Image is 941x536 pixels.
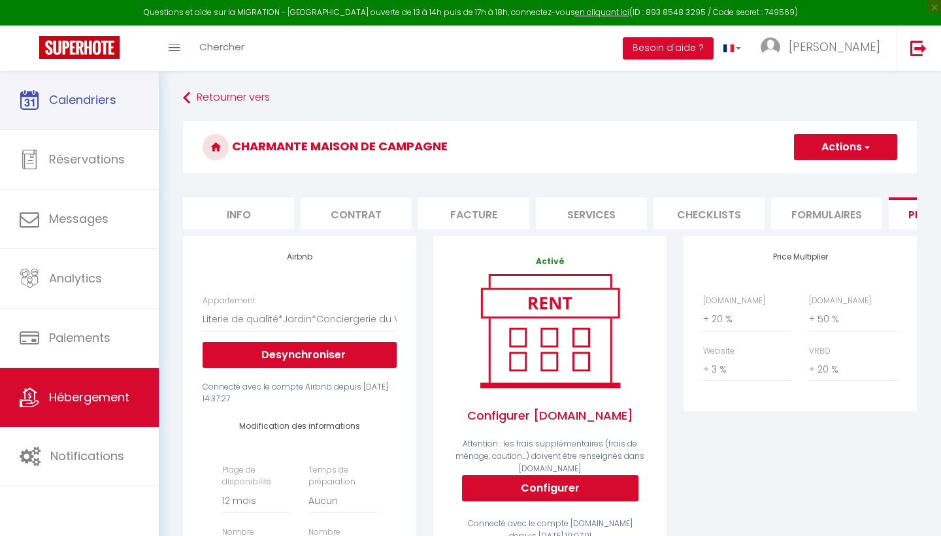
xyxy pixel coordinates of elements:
span: [PERSON_NAME] [789,39,880,55]
a: Retourner vers [183,86,917,110]
a: Chercher [190,25,254,71]
li: Info [183,197,294,229]
img: Super Booking [39,36,120,59]
h4: Modification des informations [222,422,377,431]
img: rent.png [467,268,633,394]
span: Messages [49,210,108,227]
li: Contrat [301,197,412,229]
button: Besoin d'aide ? [623,37,714,59]
button: Configurer [462,475,638,501]
label: Website [703,345,735,358]
label: VRBO [809,345,831,358]
label: Temps de préparation [308,464,377,489]
label: Plage de disponibilité [222,464,291,489]
span: Chercher [199,40,244,54]
a: ... [PERSON_NAME] [751,25,897,71]
button: Desynchroniser [203,342,397,368]
h3: Charmante maison de campagne [183,121,917,173]
span: Réservations [49,151,125,167]
label: [DOMAIN_NAME] [809,295,871,307]
li: Checklists [653,197,765,229]
h4: Price Multiplier [703,252,897,261]
span: Notifications [50,448,124,464]
img: logout [910,40,927,56]
span: Attention : les frais supplémentaires (frais de ménage, caution...) doivent être renseignés dans ... [455,438,644,474]
li: Formulaires [771,197,882,229]
button: Actions [794,134,897,160]
p: Activé [453,256,647,268]
span: Configurer [DOMAIN_NAME] [453,394,647,438]
span: Calendriers [49,92,116,108]
img: ... [761,37,780,57]
div: Connecté avec le compte Airbnb depuis [DATE] 14:37:27 [203,381,397,406]
span: Paiements [49,329,110,346]
span: Hébergement [49,389,129,405]
li: Facture [418,197,529,229]
li: Services [536,197,647,229]
h4: Airbnb [203,252,397,261]
a: en cliquant ici [575,7,629,18]
span: Analytics [49,270,102,286]
label: Appartement [203,295,256,307]
label: [DOMAIN_NAME] [703,295,765,307]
